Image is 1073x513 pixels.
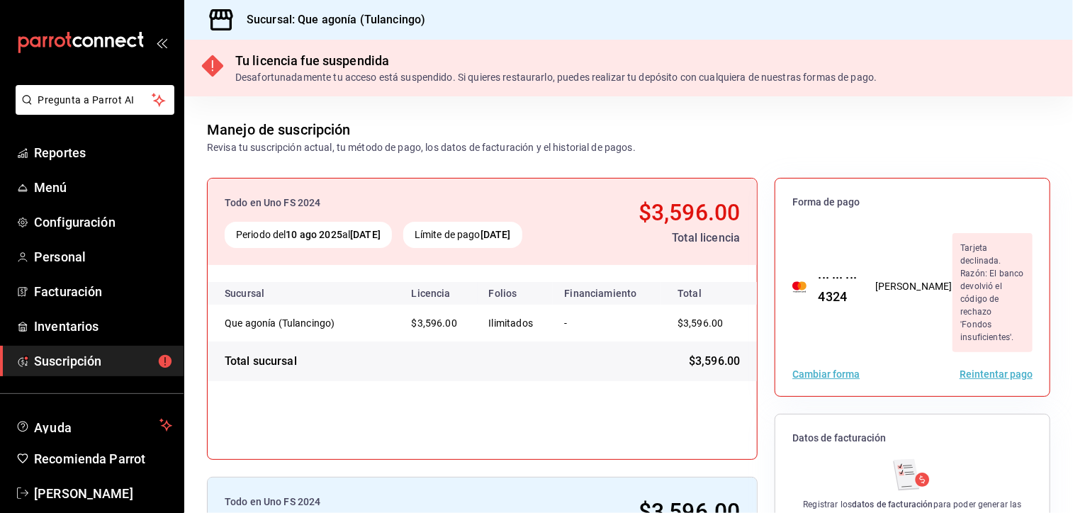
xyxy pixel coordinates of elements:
[34,417,154,434] span: Ayuda
[478,282,554,305] th: Folios
[34,215,116,230] font: Configuración
[586,230,740,247] div: Total licencia
[412,317,457,329] span: $3,596.00
[553,282,661,305] th: Financiamiento
[792,369,860,379] button: Cambiar forma
[225,222,392,248] div: Periodo del al
[10,103,174,118] a: Pregunta a Parrot AI
[235,70,877,85] div: Desafortunadamente tu acceso está suspendido. Si quieres restaurarlo, puedes realizar tu depósito...
[34,451,145,466] font: Recomienda Parrot
[350,229,381,240] strong: [DATE]
[661,282,757,305] th: Total
[225,316,366,330] div: Que agonía (Tulancingo)
[403,222,522,248] div: Límite de pago
[34,180,67,195] font: Menú
[553,305,661,342] td: -
[38,93,152,108] span: Pregunta a Parrot AI
[400,282,478,305] th: Licencia
[875,281,953,292] font: [PERSON_NAME]
[207,119,351,140] div: Manejo de suscripción
[34,284,102,299] font: Facturación
[478,305,554,342] td: Ilimitados
[225,353,297,370] div: Total sucursal
[34,486,133,501] font: [PERSON_NAME]
[207,140,636,155] div: Revisa tu suscripción actual, tu método de pago, los datos de facturación y el historial de pagos.
[34,351,101,371] font: Suscripción
[792,196,1033,209] span: Forma de pago
[225,495,562,509] div: Todo en Uno FS 2024
[34,249,86,264] font: Personal
[953,233,1033,352] div: Tarjeta declinada. Razón: El banco devolvió el código de rechazo 'Fondos insuficientes'.
[225,196,575,210] div: Todo en Uno FS 2024
[235,11,425,28] h3: Sucursal: Que agonía (Tulancingo)
[34,145,86,160] font: Reportes
[225,288,303,299] div: Sucursal
[792,432,1033,445] span: Datos de facturación
[156,37,167,48] button: open_drawer_menu
[852,500,933,509] strong: datos de facturación
[16,85,174,115] button: Pregunta a Parrot AI
[678,317,723,329] span: $3,596.00
[286,229,342,240] strong: 10 ago 2025
[481,229,511,240] strong: [DATE]
[807,268,858,306] div: ··· ··· ··· 4324
[960,369,1033,379] button: Reintentar pago
[235,51,877,70] div: Tu licencia fue suspendida
[689,353,740,370] span: $3,596.00
[639,199,740,226] span: $3,596.00
[34,319,99,334] font: Inventarios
